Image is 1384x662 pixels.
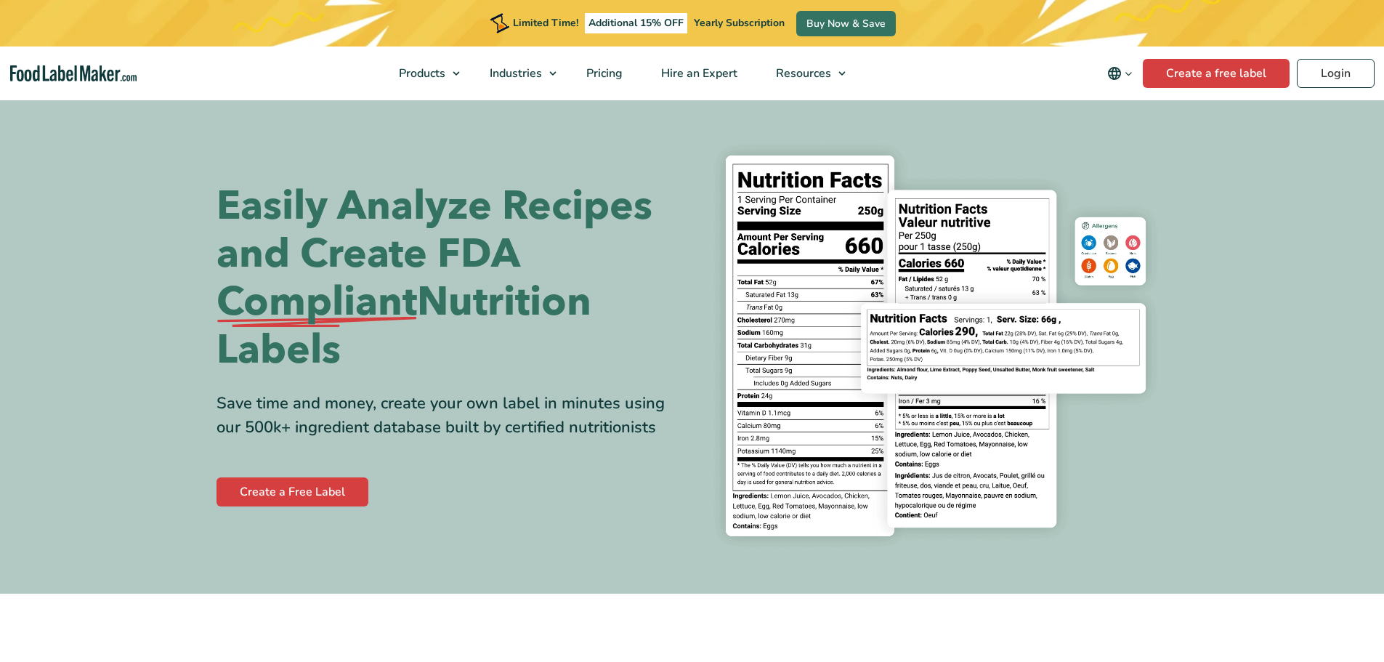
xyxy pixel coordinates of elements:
[10,65,137,82] a: Food Label Maker homepage
[642,47,753,100] a: Hire an Expert
[216,477,368,506] a: Create a Free Label
[757,47,853,100] a: Resources
[216,278,417,326] span: Compliant
[380,47,467,100] a: Products
[657,65,739,81] span: Hire an Expert
[694,16,785,30] span: Yearly Subscription
[1097,59,1143,88] button: Change language
[1143,59,1290,88] a: Create a free label
[485,65,543,81] span: Industries
[772,65,833,81] span: Resources
[471,47,564,100] a: Industries
[216,182,681,374] h1: Easily Analyze Recipes and Create FDA Nutrition Labels
[796,11,896,36] a: Buy Now & Save
[394,65,447,81] span: Products
[216,392,681,440] div: Save time and money, create your own label in minutes using our 500k+ ingredient database built b...
[567,47,639,100] a: Pricing
[582,65,624,81] span: Pricing
[1297,59,1375,88] a: Login
[585,13,687,33] span: Additional 15% OFF
[513,16,578,30] span: Limited Time!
